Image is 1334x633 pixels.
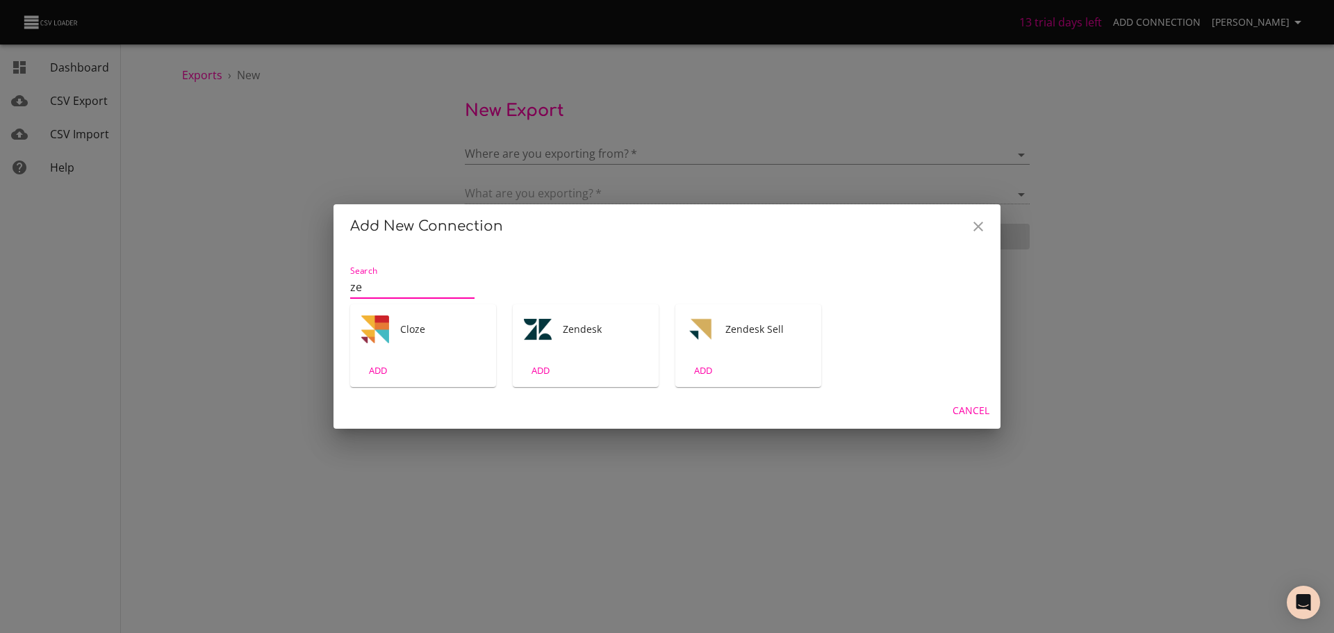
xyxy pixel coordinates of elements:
[361,315,389,343] div: Tool
[953,402,989,420] span: Cancel
[522,363,559,379] span: ADD
[361,315,389,343] img: Cloze
[686,315,714,343] img: Zendesk Sell
[400,322,485,336] span: Cloze
[686,315,714,343] div: Tool
[684,363,722,379] span: ADD
[350,215,984,238] h2: Add New Connection
[356,360,400,381] button: ADD
[563,322,648,336] span: Zendesk
[524,315,552,343] img: Zendesk
[518,360,563,381] button: ADD
[524,315,552,343] div: Tool
[947,398,995,424] button: Cancel
[681,360,725,381] button: ADD
[962,210,995,243] button: Close
[350,266,377,274] label: Search
[359,363,397,379] span: ADD
[725,322,810,336] span: Zendesk Sell
[1287,586,1320,619] div: Open Intercom Messenger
